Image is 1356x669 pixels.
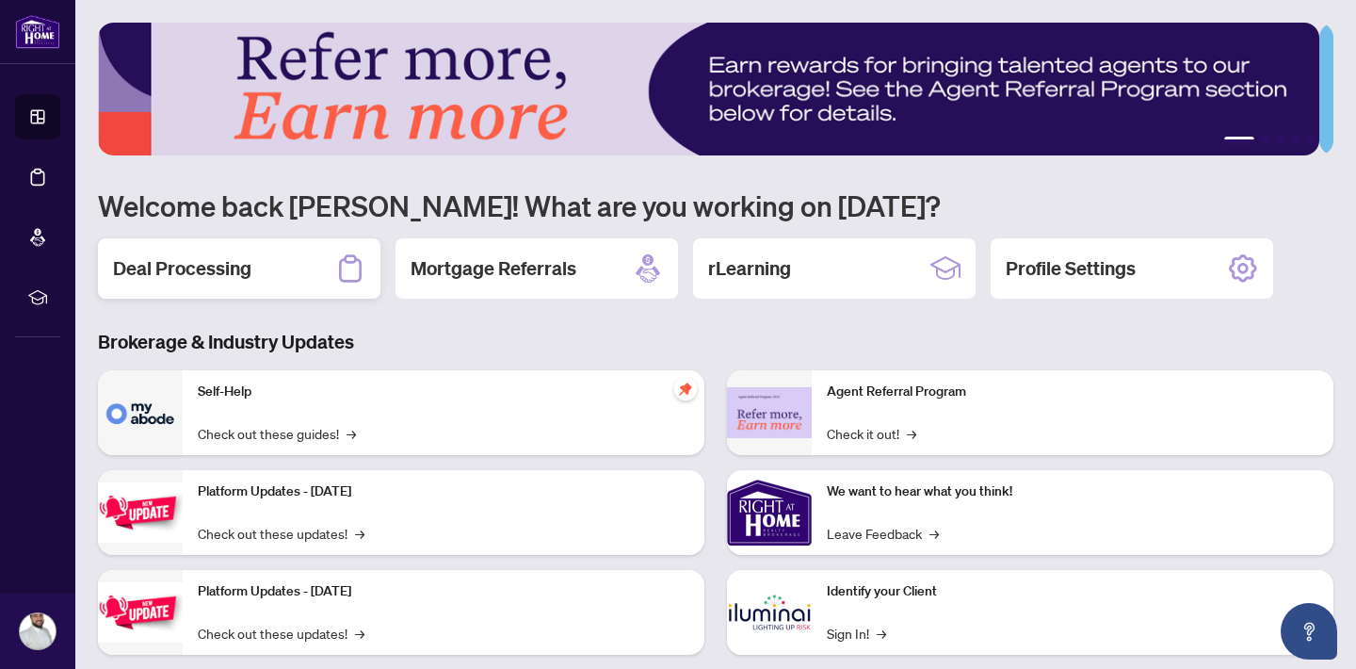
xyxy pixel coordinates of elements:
[727,470,812,555] img: We want to hear what you think!
[347,423,356,444] span: →
[20,613,56,649] img: Profile Icon
[827,623,886,644] a: Sign In!→
[98,482,183,542] img: Platform Updates - July 21, 2025
[198,423,356,444] a: Check out these guides!→
[198,523,364,544] a: Check out these updates!→
[411,255,576,282] h2: Mortgage Referrals
[827,423,916,444] a: Check it out!→
[907,423,916,444] span: →
[15,14,60,49] img: logo
[827,382,1318,402] p: Agent Referral Program
[98,188,1333,223] h1: Welcome back [PERSON_NAME]! What are you working on [DATE]?
[1006,255,1136,282] h2: Profile Settings
[198,382,689,402] p: Self-Help
[98,582,183,642] img: Platform Updates - July 8, 2025
[1281,603,1337,660] button: Open asap
[355,523,364,544] span: →
[827,481,1318,502] p: We want to hear what you think!
[877,623,886,644] span: →
[674,378,697,400] span: pushpin
[113,255,251,282] h2: Deal Processing
[1277,137,1284,144] button: 3
[827,581,1318,602] p: Identify your Client
[1224,137,1254,144] button: 1
[98,329,1333,355] h3: Brokerage & Industry Updates
[198,581,689,602] p: Platform Updates - [DATE]
[708,255,791,282] h2: rLearning
[1292,137,1299,144] button: 4
[727,570,812,655] img: Identify your Client
[98,370,183,455] img: Self-Help
[198,481,689,502] p: Platform Updates - [DATE]
[727,387,812,439] img: Agent Referral Program
[1307,137,1315,144] button: 5
[827,523,939,544] a: Leave Feedback→
[1262,137,1269,144] button: 2
[98,23,1319,155] img: Slide 0
[198,623,364,644] a: Check out these updates!→
[929,523,939,544] span: →
[355,623,364,644] span: →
